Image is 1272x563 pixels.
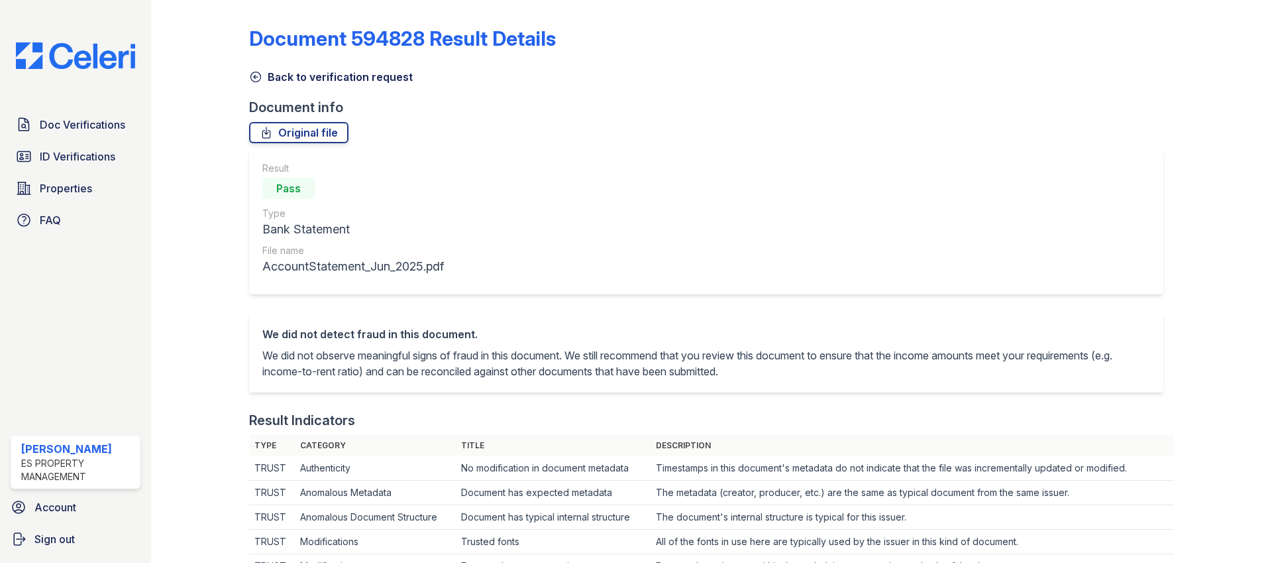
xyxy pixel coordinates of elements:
td: Trusted fonts [456,530,651,554]
div: Result Indicators [249,411,355,430]
a: Sign out [5,526,146,552]
td: Anomalous Document Structure [295,505,455,530]
td: TRUST [249,456,295,481]
a: Account [5,494,146,521]
div: Result [262,162,444,175]
div: File name [262,244,444,257]
span: ID Verifications [40,149,115,164]
td: The metadata (creator, producer, etc.) are the same as typical document from the same issuer. [651,481,1174,505]
div: Bank Statement [262,220,444,239]
a: ID Verifications [11,143,140,170]
span: FAQ [40,212,61,228]
span: Properties [40,180,92,196]
a: FAQ [11,207,140,233]
td: TRUST [249,505,295,530]
a: Properties [11,175,140,202]
td: All of the fonts in use here are typically used by the issuer in this kind of document. [651,530,1174,554]
th: Title [456,435,651,456]
td: The document's internal structure is typical for this issuer. [651,505,1174,530]
td: TRUST [249,481,295,505]
th: Description [651,435,1174,456]
td: Timestamps in this document's metadata do not indicate that the file was incrementally updated or... [651,456,1174,481]
th: Type [249,435,295,456]
td: Anomalous Metadata [295,481,455,505]
a: Document 594828 Result Details [249,27,556,50]
td: TRUST [249,530,295,554]
span: Doc Verifications [40,117,125,133]
a: Back to verification request [249,69,413,85]
div: ES Property Management [21,457,135,483]
span: Account [34,499,76,515]
div: We did not detect fraud in this document. [262,326,1150,342]
td: Document has expected metadata [456,481,651,505]
div: Pass [262,178,315,199]
a: Original file [249,122,348,143]
th: Category [295,435,455,456]
td: Authenticity [295,456,455,481]
div: [PERSON_NAME] [21,441,135,457]
div: Type [262,207,444,220]
td: Document has typical internal structure [456,505,651,530]
a: Doc Verifications [11,111,140,138]
td: No modification in document metadata [456,456,651,481]
td: Modifications [295,530,455,554]
img: CE_Logo_Blue-a8612792a0a2168367f1c8372b55b34899dd931a85d93a1a3d3e32e68fde9ad4.png [5,42,146,69]
span: Sign out [34,531,75,547]
div: Document info [249,98,1174,117]
p: We did not observe meaningful signs of fraud in this document. We still recommend that you review... [262,347,1150,379]
div: AccountStatement_Jun_2025.pdf [262,257,444,276]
